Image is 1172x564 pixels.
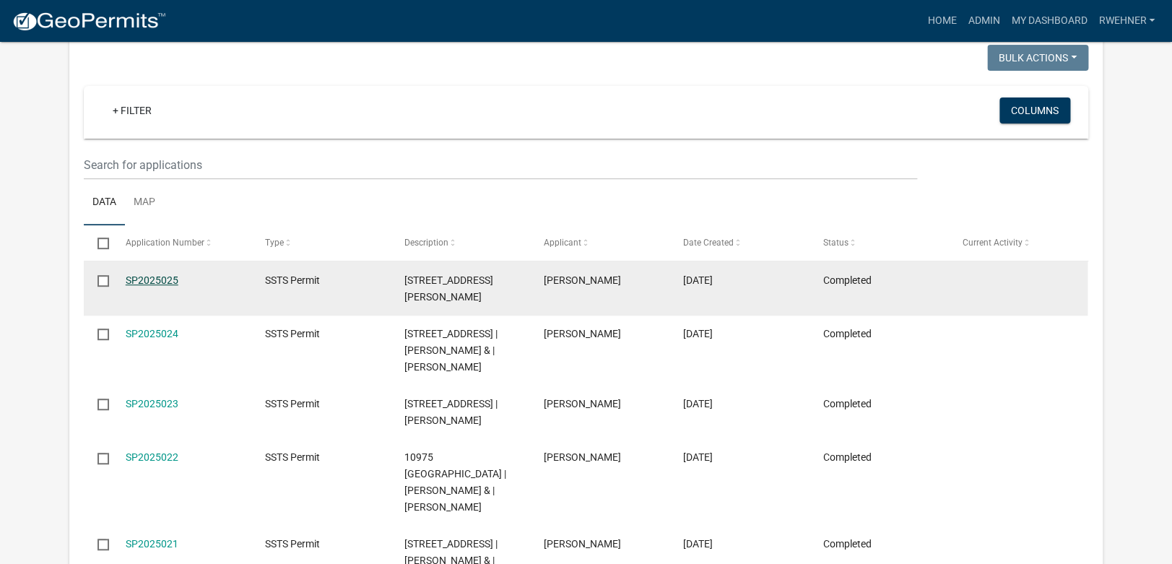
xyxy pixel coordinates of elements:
[544,328,621,339] span: Rachel Wehner
[809,225,948,260] datatable-header-cell: Status
[404,398,498,426] span: 15874 770TH AVE | TWITO,RICHARD S
[683,274,713,286] span: 09/09/2025
[683,238,734,248] span: Date Created
[544,398,621,409] span: Rachel Wehner
[265,398,320,409] span: SSTS Permit
[126,451,178,463] a: SP2025022
[544,238,581,248] span: Applicant
[822,451,871,463] span: Completed
[921,7,962,35] a: Home
[962,238,1022,248] span: Current Activity
[126,398,178,409] a: SP2025023
[987,45,1088,71] button: Bulk Actions
[962,7,1005,35] a: Admin
[126,238,204,248] span: Application Number
[1005,7,1093,35] a: My Dashboard
[544,451,621,463] span: Rachel Wehner
[683,451,713,463] span: 09/09/2025
[126,538,178,550] a: SP2025021
[112,225,251,260] datatable-header-cell: Application Number
[265,238,284,248] span: Type
[265,274,320,286] span: SSTS Permit
[544,274,621,286] span: Rachel Wehner
[1093,7,1160,35] a: rwehner
[404,274,493,303] span: 320 US HWY 65 | KELLY,DALE A
[669,225,809,260] datatable-header-cell: Date Created
[126,328,178,339] a: SP2025024
[101,97,163,123] a: + Filter
[530,225,669,260] datatable-header-cell: Applicant
[265,538,320,550] span: SSTS Permit
[544,538,621,550] span: Rachel Wehner
[404,238,448,248] span: Description
[125,180,164,226] a: Map
[822,398,871,409] span: Completed
[822,328,871,339] span: Completed
[265,451,320,463] span: SSTS Permit
[84,150,917,180] input: Search for applications
[404,328,498,373] span: 11473 755TH AVE | JONES,DAVID D & | SUSAN K JONES
[404,451,506,512] span: 10975 690TH AVE | TOLBERS,JENNIFER & | ANTHONY TOLBERS
[683,328,713,339] span: 09/09/2025
[822,538,871,550] span: Completed
[251,225,391,260] datatable-header-cell: Type
[822,238,848,248] span: Status
[265,328,320,339] span: SSTS Permit
[683,538,713,550] span: 09/09/2025
[999,97,1070,123] button: Columns
[948,225,1088,260] datatable-header-cell: Current Activity
[126,274,178,286] a: SP2025025
[683,398,713,409] span: 09/09/2025
[84,180,125,226] a: Data
[84,225,111,260] datatable-header-cell: Select
[391,225,530,260] datatable-header-cell: Description
[822,274,871,286] span: Completed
